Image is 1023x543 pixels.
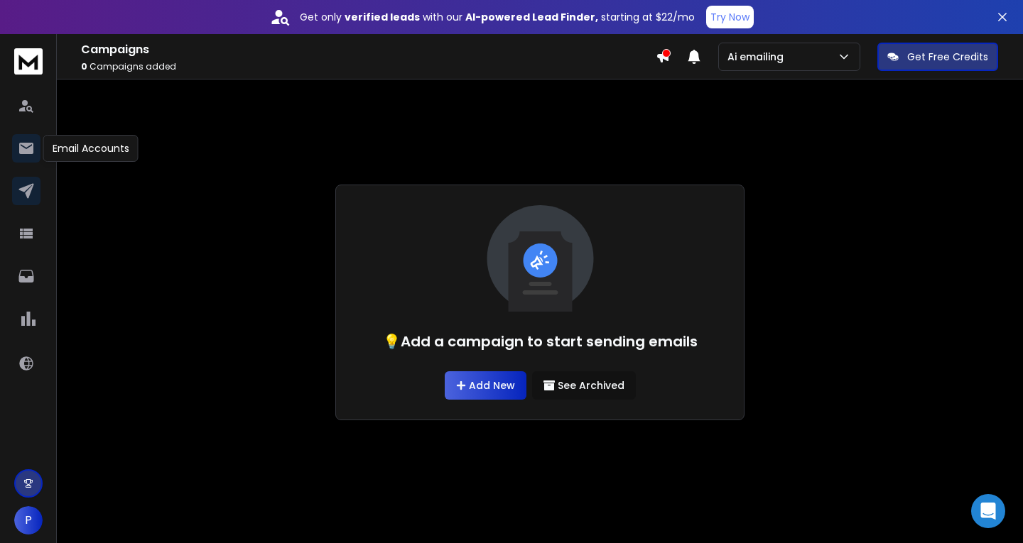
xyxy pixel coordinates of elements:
[345,10,420,24] strong: verified leads
[877,43,998,71] button: Get Free Credits
[43,135,139,162] div: Email Accounts
[14,48,43,75] img: logo
[81,41,656,58] h1: Campaigns
[727,50,789,64] p: Ai emailing
[81,60,87,72] span: 0
[710,10,749,24] p: Try Now
[445,371,526,400] a: Add New
[907,50,988,64] p: Get Free Credits
[465,10,598,24] strong: AI-powered Lead Finder,
[300,10,695,24] p: Get only with our starting at $22/mo
[14,506,43,534] button: P
[532,371,636,400] button: See Archived
[81,61,656,72] p: Campaigns added
[383,331,698,351] h1: 💡Add a campaign to start sending emails
[971,494,1005,528] div: Open Intercom Messenger
[706,6,754,28] button: Try Now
